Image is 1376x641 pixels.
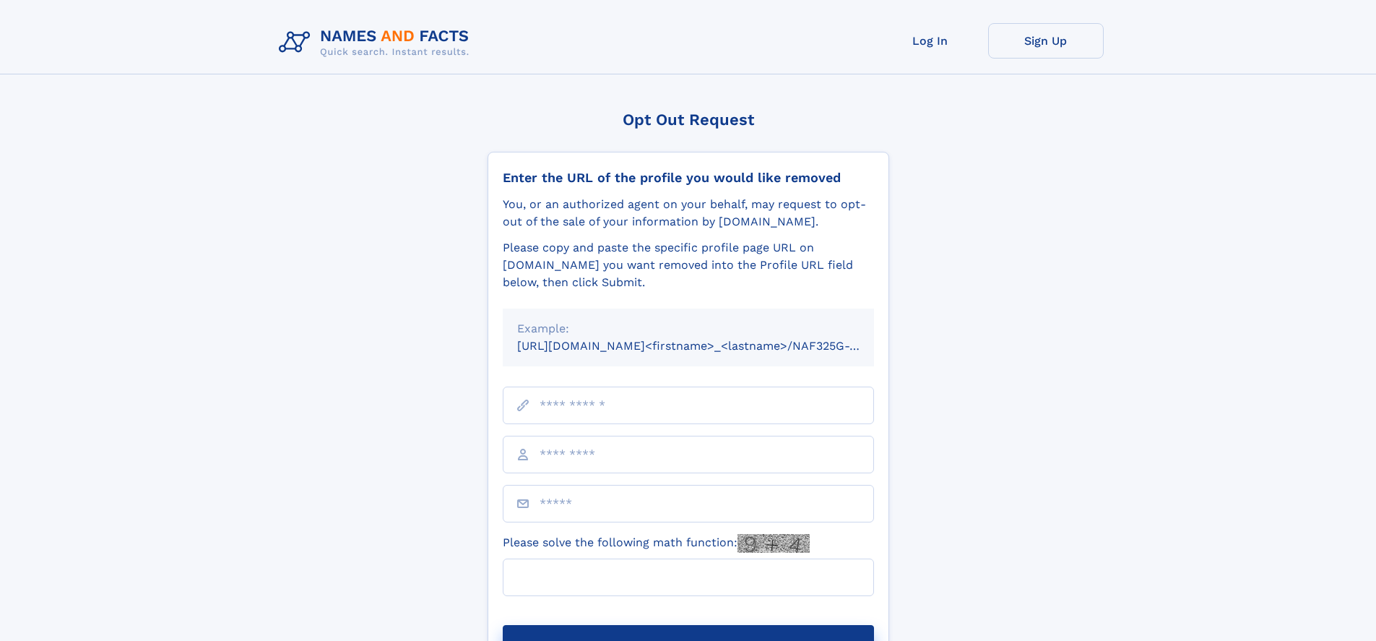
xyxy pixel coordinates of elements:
[517,320,860,337] div: Example:
[517,339,901,353] small: [URL][DOMAIN_NAME]<firstname>_<lastname>/NAF325G-xxxxxxxx
[503,170,874,186] div: Enter the URL of the profile you would like removed
[273,23,481,62] img: Logo Names and Facts
[988,23,1104,59] a: Sign Up
[873,23,988,59] a: Log In
[503,534,810,553] label: Please solve the following math function:
[503,196,874,231] div: You, or an authorized agent on your behalf, may request to opt-out of the sale of your informatio...
[488,111,889,129] div: Opt Out Request
[503,239,874,291] div: Please copy and paste the specific profile page URL on [DOMAIN_NAME] you want removed into the Pr...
